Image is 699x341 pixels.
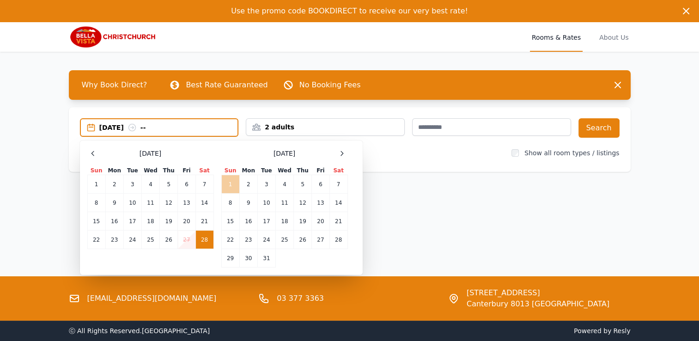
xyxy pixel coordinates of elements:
[178,212,195,231] td: 20
[467,287,609,298] span: [STREET_ADDRESS]
[329,166,347,175] th: Sat
[141,212,159,231] td: 18
[257,166,275,175] th: Tue
[275,166,293,175] th: Wed
[186,79,267,91] p: Best Rate Guaranteed
[467,298,609,310] span: Canterbury 8013 [GEOGRAPHIC_DATA]
[530,22,583,52] a: Rooms & Rates
[239,212,257,231] td: 16
[231,6,468,15] span: Use the promo code BOOKDIRECT to receive our very best rate!
[178,231,195,249] td: 27
[257,249,275,268] td: 31
[178,166,195,175] th: Fri
[141,231,159,249] td: 25
[123,175,141,194] td: 3
[87,212,105,231] td: 15
[87,175,105,194] td: 1
[239,249,257,268] td: 30
[105,166,123,175] th: Mon
[275,194,293,212] td: 11
[294,166,312,175] th: Thu
[312,175,329,194] td: 6
[221,231,239,249] td: 22
[312,166,329,175] th: Fri
[578,118,620,138] button: Search
[312,212,329,231] td: 20
[294,212,312,231] td: 19
[87,293,217,304] a: [EMAIL_ADDRESS][DOMAIN_NAME]
[239,194,257,212] td: 9
[69,327,210,335] span: ⓒ All Rights Reserved. [GEOGRAPHIC_DATA]
[221,249,239,268] td: 29
[294,194,312,212] td: 12
[123,231,141,249] td: 24
[246,122,404,132] div: 2 adults
[195,166,213,175] th: Sat
[69,26,158,48] img: Bella Vista Christchurch
[221,194,239,212] td: 8
[294,231,312,249] td: 26
[239,231,257,249] td: 23
[329,175,347,194] td: 7
[239,175,257,194] td: 2
[277,293,324,304] a: 03 377 3363
[178,194,195,212] td: 13
[275,231,293,249] td: 25
[195,175,213,194] td: 7
[141,166,159,175] th: Wed
[87,231,105,249] td: 22
[195,212,213,231] td: 21
[99,123,238,132] div: [DATE] --
[195,231,213,249] td: 28
[123,212,141,231] td: 17
[160,194,178,212] td: 12
[221,166,239,175] th: Sun
[294,175,312,194] td: 5
[221,212,239,231] td: 15
[257,175,275,194] td: 3
[524,149,619,157] label: Show all room types / listings
[257,212,275,231] td: 17
[74,76,155,94] span: Why Book Direct?
[329,194,347,212] td: 14
[160,212,178,231] td: 19
[160,166,178,175] th: Thu
[221,175,239,194] td: 1
[105,194,123,212] td: 9
[274,149,295,158] span: [DATE]
[105,212,123,231] td: 16
[275,175,293,194] td: 4
[299,79,361,91] p: No Booking Fees
[257,231,275,249] td: 24
[123,194,141,212] td: 10
[239,166,257,175] th: Mon
[141,175,159,194] td: 4
[105,231,123,249] td: 23
[178,175,195,194] td: 6
[329,231,347,249] td: 28
[312,231,329,249] td: 27
[160,231,178,249] td: 26
[87,194,105,212] td: 8
[329,212,347,231] td: 21
[597,22,630,52] a: About Us
[353,326,631,335] span: Powered by
[140,149,161,158] span: [DATE]
[105,175,123,194] td: 2
[141,194,159,212] td: 11
[87,166,105,175] th: Sun
[160,175,178,194] td: 5
[123,166,141,175] th: Tue
[613,327,630,335] a: Resly
[312,194,329,212] td: 13
[275,212,293,231] td: 18
[257,194,275,212] td: 10
[195,194,213,212] td: 14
